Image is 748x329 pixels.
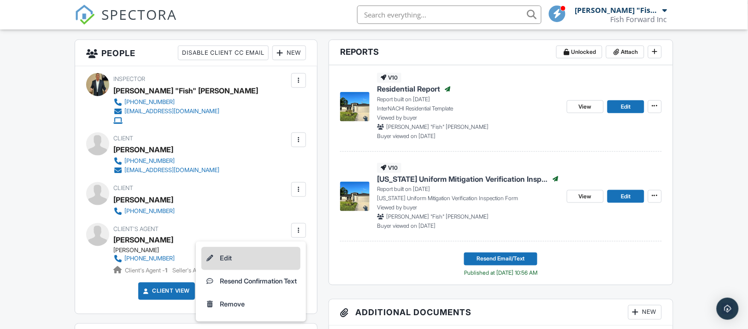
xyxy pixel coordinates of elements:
a: [EMAIL_ADDRESS][DOMAIN_NAME] [113,107,251,116]
div: [PERSON_NAME] "Fish" [PERSON_NAME] [113,84,258,98]
input: Search everything... [357,6,542,24]
a: [PHONE_NUMBER] [113,98,251,107]
a: Edit [201,247,300,270]
a: Client View [141,287,190,296]
span: SPECTORA [101,5,177,24]
span: Client [113,185,133,191]
a: Remove [201,293,300,316]
div: [PERSON_NAME] [113,143,173,156]
span: Seller's Agent - [172,267,216,274]
a: [PHONE_NUMBER] [113,207,175,216]
div: [EMAIL_ADDRESS][DOMAIN_NAME] [124,167,219,174]
img: The Best Home Inspection Software - Spectora [75,5,95,25]
a: Resend Confirmation Text [201,270,300,293]
span: Inspector [113,75,145,82]
div: Open Intercom Messenger [717,298,739,320]
div: [PHONE_NUMBER] [124,208,175,215]
div: [PHONE_NUMBER] [124,255,175,263]
span: Client [113,135,133,142]
div: Fish Forward Inc [611,15,667,24]
a: SPECTORA [75,12,177,32]
span: Client's Agent [113,225,159,232]
div: [PHONE_NUMBER] [124,157,175,165]
div: Disable Client CC Email [178,46,269,60]
strong: 1 [165,267,167,274]
div: [PERSON_NAME] [113,247,216,254]
a: [PHONE_NUMBER] [113,254,208,264]
h3: People [75,40,317,66]
a: [PHONE_NUMBER] [113,156,219,166]
div: [PERSON_NAME] "Fish" [PERSON_NAME] [575,6,660,15]
div: [PHONE_NUMBER] [124,98,175,106]
div: [PERSON_NAME] [113,193,173,207]
a: [PERSON_NAME] [113,233,173,247]
div: [EMAIL_ADDRESS][DOMAIN_NAME] [124,108,219,115]
span: Client's Agent - [125,267,169,274]
h3: Additional Documents [329,300,672,326]
div: New [272,46,306,60]
a: [EMAIL_ADDRESS][DOMAIN_NAME] [113,166,219,175]
div: New [628,305,662,320]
